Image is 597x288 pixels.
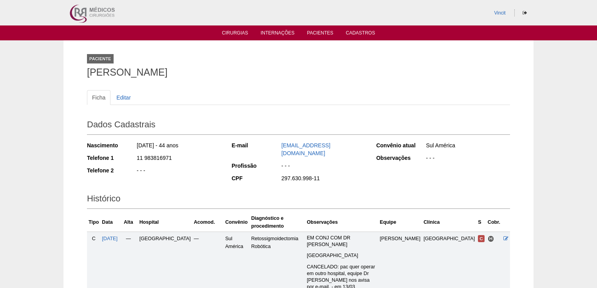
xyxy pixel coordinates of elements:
th: Data [100,213,119,232]
div: Profissão [232,162,280,170]
th: Diagnóstico e procedimento [250,213,305,232]
th: Acomod. [192,213,224,232]
div: 297.630.998-11 [280,174,365,184]
th: Convênio [224,213,250,232]
div: - - - [136,167,221,176]
a: Ficha [87,90,110,105]
th: Tipo [87,213,100,232]
a: Cirurgias [222,30,248,38]
p: EM CONJ COM DR [PERSON_NAME] [307,235,376,248]
div: [DATE] - 44 anos [136,141,221,151]
h2: Histórico [87,191,510,209]
a: [EMAIL_ADDRESS][DOMAIN_NAME] [281,142,330,156]
a: Vincit [494,10,506,16]
a: [DATE] [102,236,118,241]
th: Observações [305,213,378,232]
div: Telefone 2 [87,167,136,174]
div: CPF [232,174,280,182]
th: Cobr. [486,213,502,232]
th: Clínica [422,213,476,232]
span: Cancelada [478,235,485,242]
div: E-mail [232,141,280,149]
div: C [89,235,99,243]
a: Internações [261,30,295,38]
h2: Dados Cadastrais [87,117,510,135]
h1: [PERSON_NAME] [87,67,510,77]
div: Nascimento [87,141,136,149]
th: Equipe [378,213,422,232]
a: Editar [111,90,136,105]
div: Sul América [425,141,510,151]
span: Hospital [488,235,494,242]
th: S [476,213,486,232]
div: - - - [425,154,510,164]
div: 11 983816971 [136,154,221,164]
a: Pacientes [307,30,333,38]
div: - - - [280,162,365,172]
th: Hospital [138,213,192,232]
div: Convênio atual [376,141,425,149]
div: Observações [376,154,425,162]
a: Cadastros [346,30,375,38]
th: Alta [119,213,138,232]
div: Paciente [87,54,114,63]
div: Telefone 1 [87,154,136,162]
i: Sair [523,11,527,15]
p: [GEOGRAPHIC_DATA] [307,252,376,259]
